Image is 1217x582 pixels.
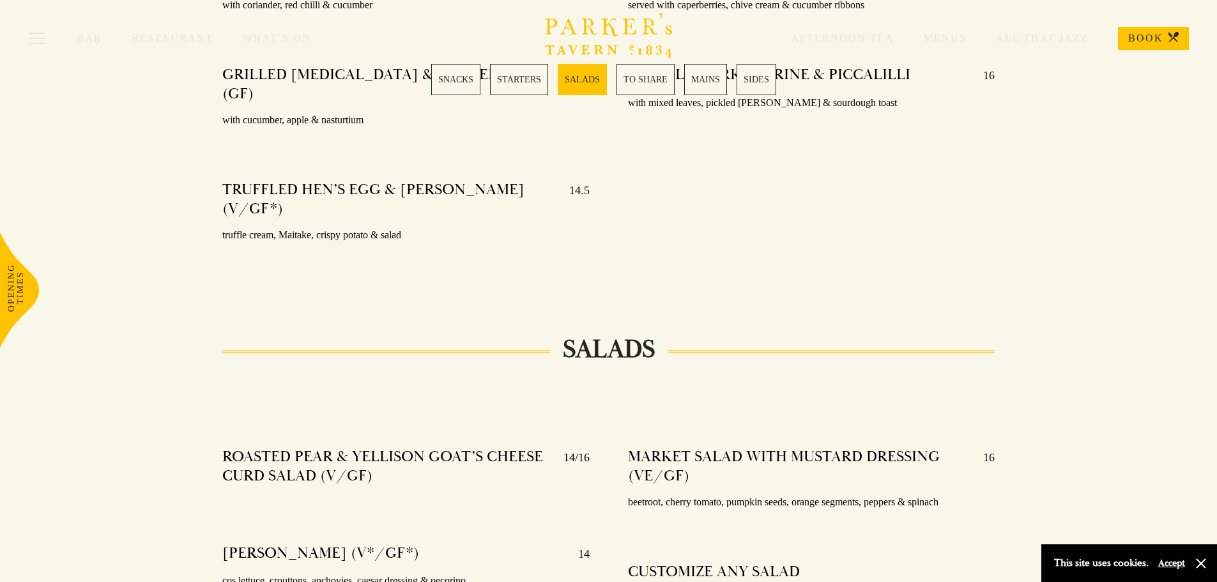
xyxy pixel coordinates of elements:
p: This site uses cookies. [1054,554,1149,572]
a: 5 / 6 [684,64,727,95]
h4: CUSTOMIZE ANY SALAD [628,562,800,581]
h4: ROASTED PEAR & YELLISON GOAT’S CHEESE CURD SALAD (V/GF) [222,447,551,486]
p: 14/16 [551,447,590,486]
h4: MARKET SALAD WITH MUSTARD DRESSING (VE/GF) [628,447,971,486]
button: Accept [1158,557,1185,569]
p: 14.5 [556,180,590,218]
p: 16 [970,447,995,486]
a: 3 / 6 [558,64,607,95]
a: 4 / 6 [616,64,675,95]
a: 6 / 6 [737,64,776,95]
p: beetroot, cherry tomato, pumpkin seeds, orange segments, peppers & spinach [628,493,995,512]
a: 1 / 6 [431,64,480,95]
h2: SALADS [550,334,668,365]
h4: TRUFFLED HEN’S EGG & [PERSON_NAME] (V/GF*) [222,180,556,218]
p: truffle cream, Maitake, crispy potato & salad [222,226,590,245]
h4: [PERSON_NAME] (V*/GF*) [222,544,419,564]
p: 14 [565,544,590,564]
button: Close and accept [1195,557,1207,570]
a: 2 / 6 [490,64,548,95]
